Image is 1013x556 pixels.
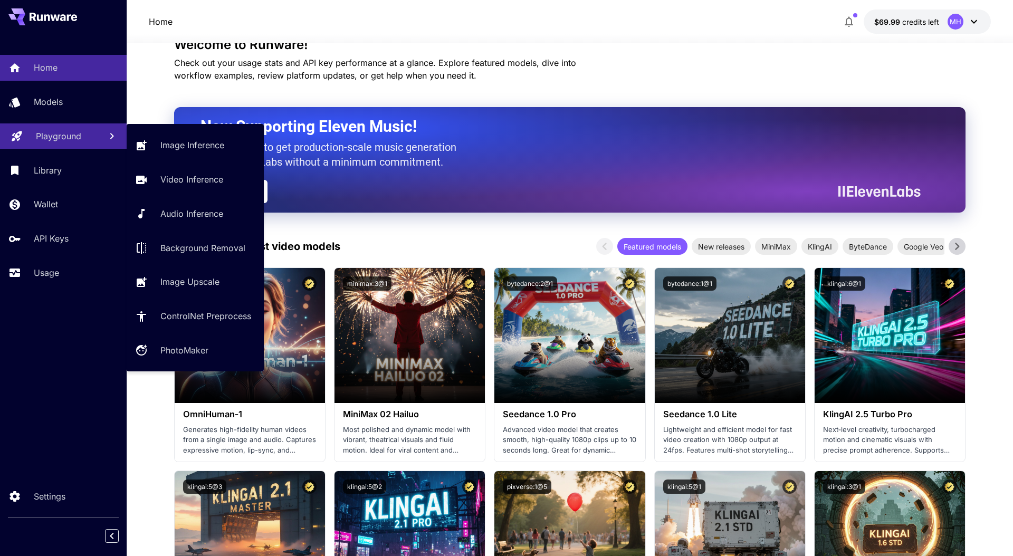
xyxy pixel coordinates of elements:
[127,303,264,329] a: ControlNet Preprocess
[149,15,173,28] p: Home
[823,425,957,456] p: Next‑level creativity, turbocharged motion and cinematic visuals with precise prompt adherence. S...
[755,241,797,252] span: MiniMax
[343,409,476,419] h3: MiniMax 02 Hailuo
[160,310,251,322] p: ControlNet Preprocess
[503,480,551,494] button: pixverse:1@5
[127,338,264,363] a: PhotoMaker
[874,17,902,26] span: $69.99
[105,529,119,543] button: Collapse sidebar
[34,61,58,74] p: Home
[127,269,264,295] a: Image Upscale
[503,425,636,456] p: Advanced video model that creates smooth, high-quality 1080p clips up to 10 seconds long. Great f...
[663,276,716,291] button: bytedance:1@1
[343,480,386,494] button: klingai:5@2
[503,409,636,419] h3: Seedance 1.0 Pro
[655,268,805,403] img: alt
[174,37,966,52] h3: Welcome to Runware!
[663,409,797,419] h3: Seedance 1.0 Lite
[692,241,751,252] span: New releases
[160,139,224,151] p: Image Inference
[617,241,687,252] span: Featured models
[183,409,317,419] h3: OmniHuman‑1
[160,242,245,254] p: Background Removal
[34,198,58,210] p: Wallet
[782,276,797,291] button: Certified Model – Vetted for best performance and includes a commercial license.
[948,14,963,30] div: MH
[503,276,557,291] button: bytedance:2@1
[343,425,476,456] p: Most polished and dynamic model with vibrant, theatrical visuals and fluid motion. Ideal for vira...
[174,57,576,81] span: Check out your usage stats and API key performance at a glance. Explore featured models, dive int...
[902,17,939,26] span: credits left
[801,241,838,252] span: KlingAI
[127,201,264,227] a: Audio Inference
[127,235,264,261] a: Background Removal
[874,16,939,27] div: $69.99132
[34,232,69,245] p: API Keys
[823,409,957,419] h3: KlingAI 2.5 Turbo Pro
[843,241,893,252] span: ByteDance
[864,9,991,34] button: $69.99132
[823,276,865,291] button: klingai:6@1
[343,276,391,291] button: minimax:3@1
[127,167,264,193] a: Video Inference
[160,207,223,220] p: Audio Inference
[302,480,317,494] button: Certified Model – Vetted for best performance and includes a commercial license.
[335,268,485,403] img: alt
[183,425,317,456] p: Generates high-fidelity human videos from a single image and audio. Captures expressive motion, l...
[897,241,950,252] span: Google Veo
[494,268,645,403] img: alt
[34,95,63,108] p: Models
[113,526,127,545] div: Collapse sidebar
[149,15,173,28] nav: breadcrumb
[160,275,219,288] p: Image Upscale
[462,276,476,291] button: Certified Model – Vetted for best performance and includes a commercial license.
[34,164,62,177] p: Library
[462,480,476,494] button: Certified Model – Vetted for best performance and includes a commercial license.
[815,268,965,403] img: alt
[942,276,957,291] button: Certified Model – Vetted for best performance and includes a commercial license.
[823,480,865,494] button: klingai:3@1
[200,117,913,137] h2: Now Supporting Eleven Music!
[160,344,208,357] p: PhotoMaker
[200,140,464,169] p: The only way to get production-scale music generation from Eleven Labs without a minimum commitment.
[183,480,226,494] button: klingai:5@3
[663,425,797,456] p: Lightweight and efficient model for fast video creation with 1080p output at 24fps. Features mult...
[623,480,637,494] button: Certified Model – Vetted for best performance and includes a commercial license.
[127,132,264,158] a: Image Inference
[623,276,637,291] button: Certified Model – Vetted for best performance and includes a commercial license.
[34,490,65,503] p: Settings
[942,480,957,494] button: Certified Model – Vetted for best performance and includes a commercial license.
[34,266,59,279] p: Usage
[160,173,223,186] p: Video Inference
[36,130,81,142] p: Playground
[663,480,705,494] button: klingai:5@1
[782,480,797,494] button: Certified Model – Vetted for best performance and includes a commercial license.
[302,276,317,291] button: Certified Model – Vetted for best performance and includes a commercial license.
